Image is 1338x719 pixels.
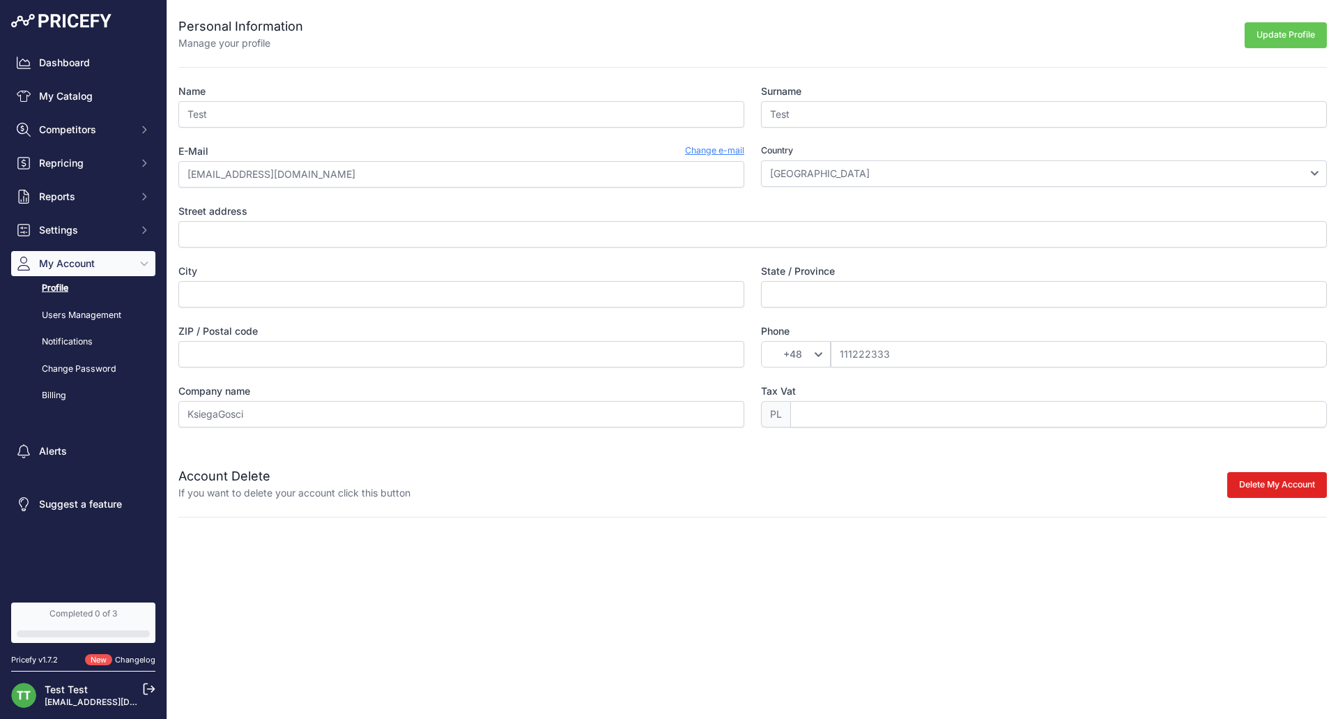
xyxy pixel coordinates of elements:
[11,330,155,354] a: Notifications
[11,357,155,381] a: Change Password
[178,324,744,338] label: ZIP / Postal code
[39,123,130,137] span: Competitors
[178,36,303,50] p: Manage your profile
[11,303,155,328] a: Users Management
[11,276,155,301] a: Profile
[178,144,208,158] label: E-Mail
[11,218,155,243] button: Settings
[1245,22,1327,48] button: Update Profile
[11,151,155,176] button: Repricing
[45,683,88,695] a: Test Test
[11,492,155,517] a: Suggest a feature
[178,467,410,486] h2: Account Delete
[11,14,111,28] img: Pricefy Logo
[39,257,130,271] span: My Account
[11,84,155,109] a: My Catalog
[39,223,130,237] span: Settings
[178,84,744,98] label: Name
[685,144,744,158] a: Change e-mail
[11,50,155,586] nav: Sidebar
[11,251,155,276] button: My Account
[761,385,796,397] span: Tax Vat
[178,264,744,278] label: City
[178,384,744,398] label: Company name
[761,324,1327,338] label: Phone
[115,655,155,665] a: Changelog
[761,84,1327,98] label: Surname
[11,654,58,666] div: Pricefy v1.7.2
[85,654,112,666] span: New
[761,264,1327,278] label: State / Province
[178,204,1327,218] label: Street address
[178,486,410,500] p: If you want to delete your account click this button
[1227,472,1327,498] button: Delete My Account
[11,603,155,643] a: Completed 0 of 3
[761,401,790,427] span: PL
[11,384,155,408] a: Billing
[39,190,130,204] span: Reports
[11,184,155,209] button: Reports
[45,697,190,707] a: [EMAIL_ADDRESS][DOMAIN_NAME]
[11,50,155,75] a: Dashboard
[761,144,1327,158] label: Country
[11,439,155,464] a: Alerts
[178,17,303,36] h2: Personal Information
[17,608,150,619] div: Completed 0 of 3
[39,156,130,170] span: Repricing
[11,117,155,142] button: Competitors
